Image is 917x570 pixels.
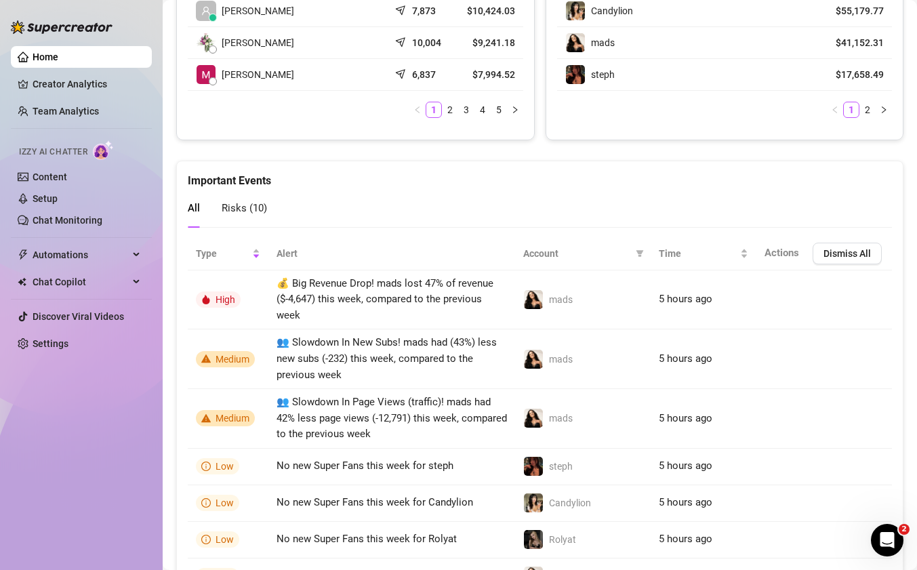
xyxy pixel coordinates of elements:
img: mads [524,350,543,369]
article: $17,658.49 [822,68,884,81]
a: Home [33,52,58,62]
li: Previous Page [409,102,426,118]
article: $55,179.77 [822,4,884,18]
div: Important Events [188,161,892,189]
iframe: Intercom live chat [871,524,903,556]
span: Actions [765,247,799,259]
span: left [831,106,839,114]
span: steph [549,461,573,472]
article: $10,424.03 [464,4,515,18]
img: logo-BBDzfeDw.svg [11,20,113,34]
li: 2 [859,102,876,118]
span: Medium [216,413,249,424]
img: mads [566,33,585,52]
li: Previous Page [827,102,843,118]
span: Chat Copilot [33,271,129,293]
span: thunderbolt [18,249,28,260]
span: 5 hours ago [659,293,712,305]
span: filter [633,243,647,264]
span: Risks ( 10 ) [222,202,267,214]
span: send [395,34,409,47]
span: filter [636,249,644,258]
img: mads [524,290,543,309]
th: Type [188,237,268,270]
th: Time [651,237,756,270]
span: Low [216,534,234,545]
span: steph [591,69,615,80]
span: High [216,294,235,305]
span: warning [201,413,211,423]
span: 5 hours ago [659,496,712,508]
img: Candylion [524,493,543,512]
span: mads [549,413,573,424]
span: 5 hours ago [659,533,712,545]
span: 5 hours ago [659,460,712,472]
span: Low [216,497,234,508]
span: No new Super Fans this week for steph [277,460,453,472]
span: 👥 Slowdown In Page Views (traffic)! mads had 42% less page views (-12,791) this week, compared to... [277,396,507,440]
img: Chat Copilot [18,277,26,287]
span: No new Super Fans this week for Candylion [277,496,473,508]
th: Alert [268,237,515,270]
span: Izzy AI Chatter [19,146,87,159]
span: Automations [33,244,129,266]
span: Candylion [591,5,633,16]
span: right [880,106,888,114]
span: user [201,6,211,16]
li: 2 [442,102,458,118]
span: info-circle [201,535,211,544]
span: Time [659,246,737,261]
span: mads [549,354,573,365]
li: 5 [491,102,507,118]
a: Chat Monitoring [33,215,102,226]
button: left [827,102,843,118]
span: mads [591,37,615,48]
li: Next Page [507,102,523,118]
img: steph [566,65,585,84]
span: send [395,66,409,79]
button: Dismiss All [813,243,882,264]
span: info-circle [201,462,211,471]
span: left [413,106,422,114]
img: steph [524,457,543,476]
span: Low [216,461,234,472]
article: $41,152.31 [822,36,884,49]
a: Settings [33,338,68,349]
span: warning [201,354,211,363]
li: Next Page [876,102,892,118]
article: $9,241.18 [464,36,515,49]
span: Medium [216,354,249,365]
span: 👥 Slowdown In New Subs! mads had (43%) less new subs (-232) this week, compared to the previous week [277,336,497,380]
span: Rolyat [549,534,576,545]
button: left [409,102,426,118]
a: 1 [426,102,441,117]
img: Tia Rocky [197,33,216,52]
li: 3 [458,102,474,118]
article: 6,837 [412,68,436,81]
span: 5 hours ago [659,412,712,424]
span: [PERSON_NAME] [222,35,294,50]
span: mads [549,294,573,305]
span: Dismiss All [823,248,871,259]
img: Mari Valencia [197,65,216,84]
a: 2 [443,102,457,117]
span: 5 hours ago [659,352,712,365]
article: 7,873 [412,4,436,18]
span: [PERSON_NAME] [222,67,294,82]
span: 2 [899,524,910,535]
li: 1 [426,102,442,118]
span: All [188,202,200,214]
li: 1 [843,102,859,118]
span: Type [196,246,249,261]
article: 10,004 [412,36,441,49]
span: Account [523,246,630,261]
span: right [511,106,519,114]
span: fire [201,295,211,304]
span: info-circle [201,498,211,508]
article: $7,994.52 [464,68,515,81]
span: 💰 Big Revenue Drop! mads lost 47% of revenue ($-4,647) this week, compared to the previous week [277,277,493,321]
a: Setup [33,193,58,204]
img: AI Chatter [93,140,114,160]
img: mads [524,409,543,428]
button: right [876,102,892,118]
